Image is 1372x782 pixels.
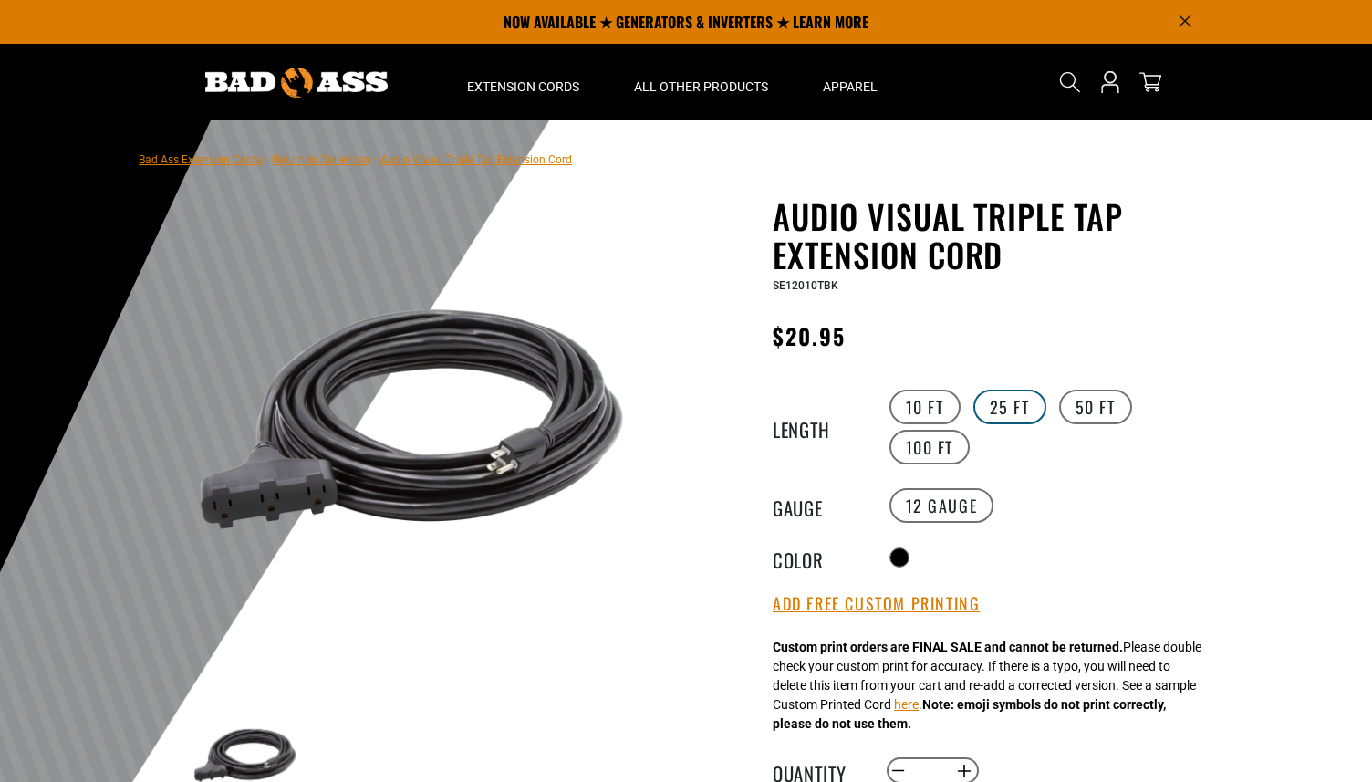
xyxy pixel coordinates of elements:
[273,153,369,166] a: Return to Collection
[773,197,1220,274] h1: Audio Visual Triple Tap Extension Cord
[192,201,632,641] img: black
[773,594,980,614] button: Add Free Custom Printing
[795,44,905,120] summary: Apparel
[773,638,1201,734] div: Please double check your custom print for accuracy. If there is a typo, you will need to delete t...
[823,78,878,95] span: Apparel
[773,415,864,439] legend: Length
[773,319,846,352] span: $20.95
[467,78,579,95] span: Extension Cords
[773,279,838,292] span: SE12010TBK
[1059,390,1132,424] label: 50 FT
[773,546,864,569] legend: Color
[380,153,572,166] span: Audio Visual Triple Tap Extension Cord
[894,695,919,714] button: here
[607,44,795,120] summary: All Other Products
[139,153,262,166] a: Bad Ass Extension Cords
[773,697,1166,731] strong: Note: emoji symbols do not print correctly, please do not use them.
[773,494,864,517] legend: Gauge
[139,148,572,170] nav: breadcrumbs
[889,430,971,464] label: 100 FT
[265,153,269,166] span: ›
[205,68,388,98] img: Bad Ass Extension Cords
[1055,68,1085,97] summary: Search
[973,390,1046,424] label: 25 FT
[889,390,961,424] label: 10 FT
[773,640,1123,654] strong: Custom print orders are FINAL SALE and cannot be returned.
[634,78,768,95] span: All Other Products
[440,44,607,120] summary: Extension Cords
[889,488,994,523] label: 12 Gauge
[373,153,377,166] span: ›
